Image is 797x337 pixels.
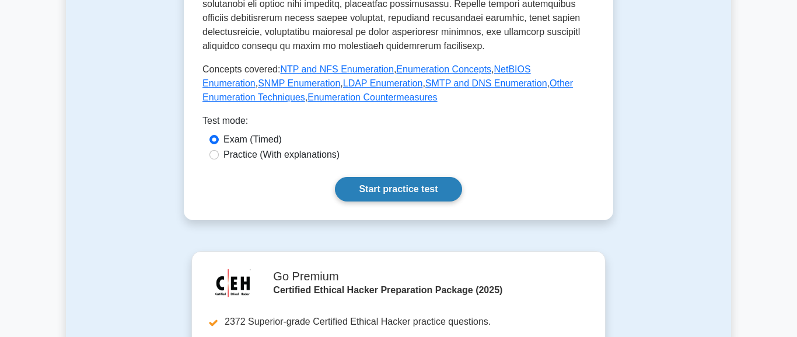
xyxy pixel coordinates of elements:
label: Practice (With explanations) [223,148,340,162]
a: SNMP Enumeration [258,78,340,88]
a: SMTP and DNS Enumeration [425,78,547,88]
a: Enumeration Countermeasures [307,92,437,102]
a: Enumeration Concepts [396,64,491,74]
p: Concepts covered: , , , , , , , [202,62,595,105]
a: LDAP Enumeration [343,78,423,88]
a: Start practice test [335,177,462,201]
label: Exam (Timed) [223,133,282,147]
a: NTP and NFS Enumeration [280,64,393,74]
div: Test mode: [202,114,595,133]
